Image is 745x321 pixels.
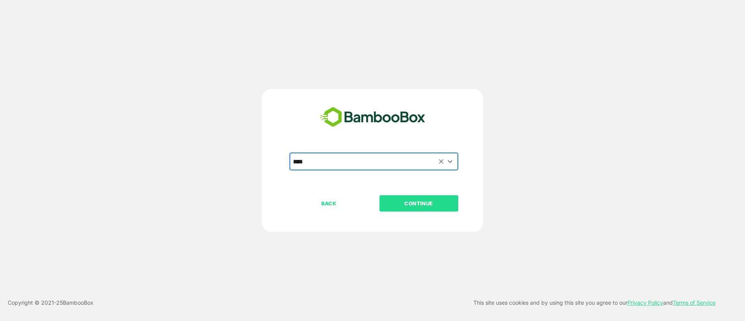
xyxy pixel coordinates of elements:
[290,199,368,208] p: BACK
[627,299,663,306] a: Privacy Policy
[473,298,716,307] p: This site uses cookies and by using this site you agree to our and
[316,104,430,130] img: bamboobox
[445,156,456,167] button: Open
[380,199,457,208] p: CONTINUE
[673,299,716,306] a: Terms of Service
[8,298,94,307] p: Copyright © 2021- 25 BambooBox
[379,195,458,212] button: CONTINUE
[437,157,446,166] button: Clear
[289,195,368,212] button: BACK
